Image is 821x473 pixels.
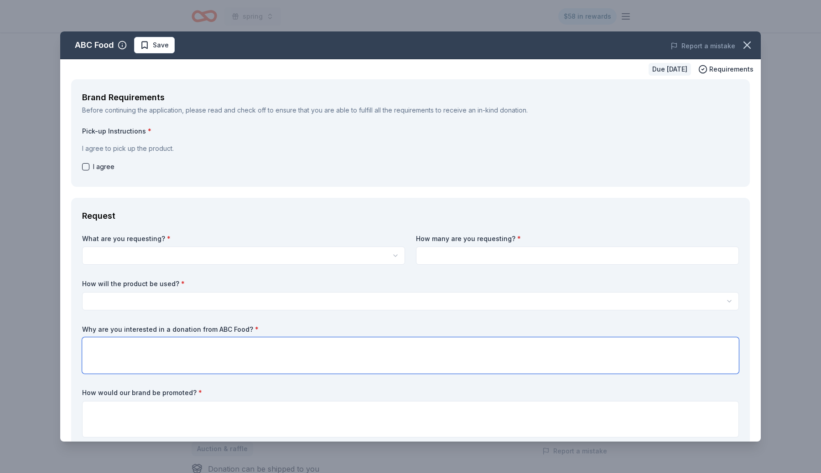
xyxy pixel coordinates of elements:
button: Report a mistake [670,41,735,51]
div: ABC Food [75,38,114,52]
div: Brand Requirements [82,90,739,105]
label: How many are you requesting? [416,234,739,243]
label: How would our brand be promoted? [82,388,739,397]
button: Requirements [698,64,753,75]
label: How will the product be used? [82,279,739,288]
span: Requirements [709,64,753,75]
button: Save [134,37,175,53]
label: Pick-up Instructions [82,127,739,136]
label: Why are you interested in a donation from ABC Food? [82,325,739,334]
div: Before continuing the application, please read and check off to ensure that you are able to fulfi... [82,105,739,116]
label: What are you requesting? [82,234,405,243]
div: Request [82,209,739,223]
span: I agree [93,161,114,172]
span: Save [153,40,169,51]
p: I agree to pick up the product. [82,143,739,154]
div: Due [DATE] [649,63,691,76]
